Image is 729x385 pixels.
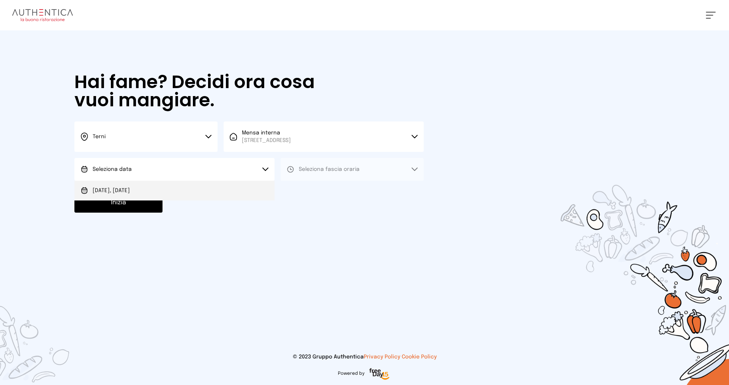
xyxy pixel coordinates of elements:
[364,354,400,360] a: Privacy Policy
[93,187,130,194] span: [DATE], [DATE]
[74,158,275,181] button: Seleziona data
[12,353,717,361] p: © 2023 Gruppo Authentica
[74,193,163,213] button: Inizia
[338,371,364,377] span: Powered by
[299,167,360,172] span: Seleziona fascia oraria
[93,167,132,172] span: Seleziona data
[281,158,424,181] button: Seleziona fascia oraria
[402,354,437,360] a: Cookie Policy
[368,367,391,382] img: logo-freeday.3e08031.png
